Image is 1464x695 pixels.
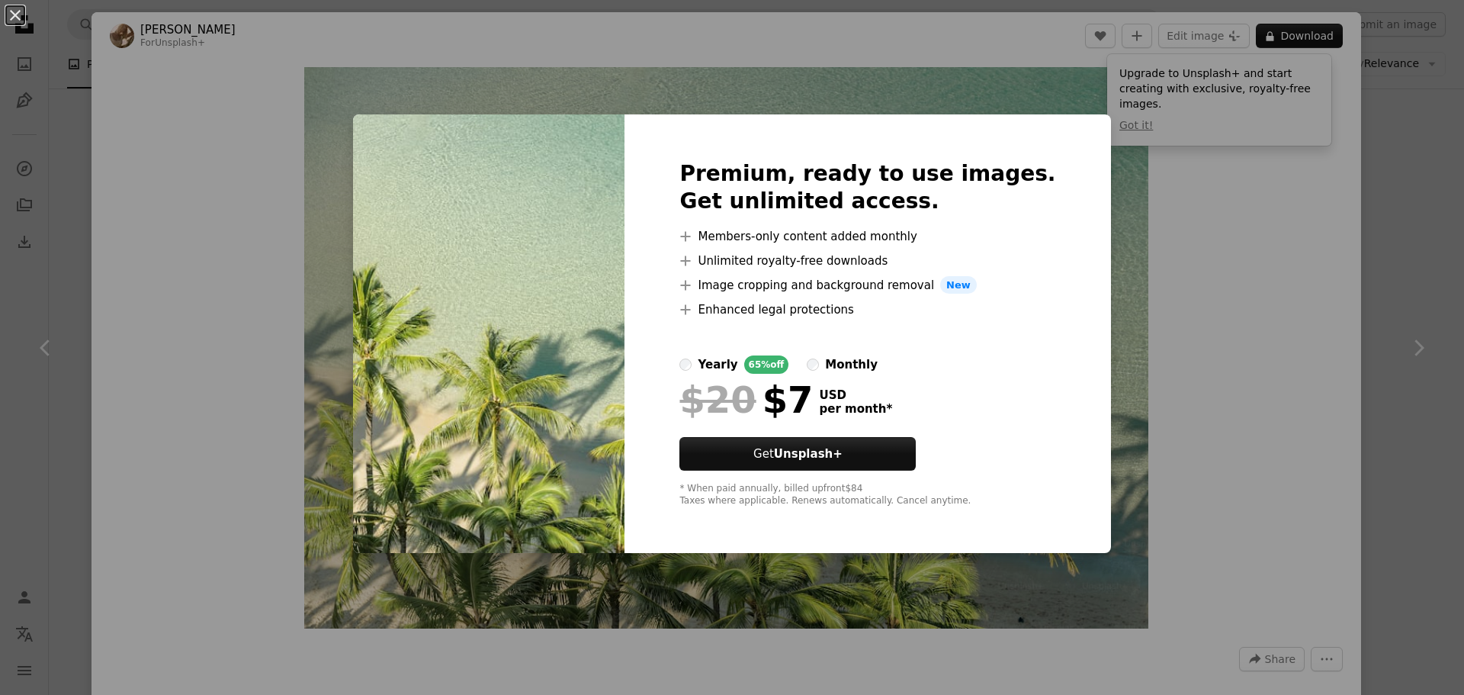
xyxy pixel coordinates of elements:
img: premium_photo-1723936846310-38f4c1cf044e [353,114,624,554]
div: $7 [679,380,813,420]
input: yearly65%off [679,359,692,371]
li: Members-only content added monthly [679,227,1055,246]
li: Enhanced legal protections [679,301,1055,319]
li: Image cropping and background removal [679,276,1055,294]
span: $20 [679,380,756,420]
li: Unlimited royalty-free downloads [679,252,1055,270]
div: 65% off [744,356,789,374]
div: monthly [825,356,878,374]
h2: Premium, ready to use images. Get unlimited access. [679,160,1055,215]
strong: Unsplash+ [774,447,843,461]
span: New [940,276,977,294]
span: USD [819,388,892,402]
span: per month * [819,402,892,416]
button: GetUnsplash+ [679,437,916,471]
div: * When paid annually, billed upfront $84 Taxes where applicable. Renews automatically. Cancel any... [679,483,1055,507]
div: yearly [698,356,737,374]
input: monthly [807,359,819,371]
